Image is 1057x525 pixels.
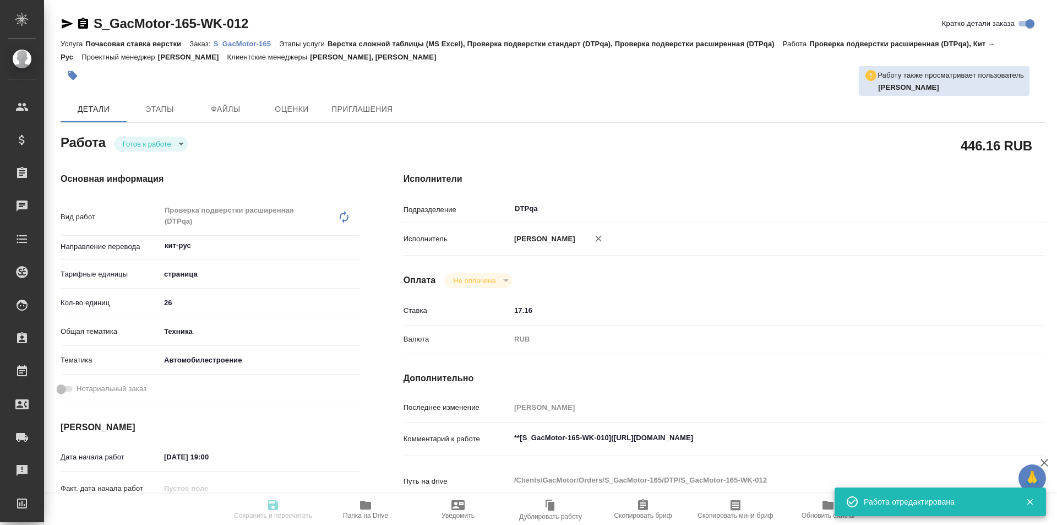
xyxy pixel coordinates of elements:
[61,172,359,186] h4: Основная информация
[61,63,85,88] button: Добавить тэг
[160,322,359,341] div: Техника
[67,102,120,116] span: Детали
[189,40,213,48] p: Заказ:
[310,53,444,61] p: [PERSON_NAME], [PERSON_NAME]
[510,471,991,490] textarea: /Clients/GacMotor/Orders/S_GacMotor-165/DTP/S_GacMotor-165-WK-012
[61,269,160,280] p: Тарифные единицы
[782,494,874,525] button: Обновить файлы
[61,483,160,494] p: Факт. дата начала работ
[1023,467,1042,490] span: 🙏
[510,399,991,415] input: Пустое поле
[160,449,257,465] input: ✎ Введи что-нибудь
[404,274,436,287] h4: Оплата
[214,39,280,48] a: S_GacMotor-165
[614,512,672,519] span: Скопировать бриф
[328,40,783,48] p: Верстка сложной таблицы (MS Excel), Проверка подверстки стандарт (DTPqa), Проверка подверстки рас...
[404,172,1045,186] h4: Исполнители
[160,295,359,311] input: ✎ Введи что-нибудь
[942,18,1015,29] span: Кратко детали заказа
[510,429,991,447] textarea: **[S_GacMotor-165-WK-010]([URL][DOMAIN_NAME]
[961,136,1032,155] h2: 446.16 RUB
[783,40,810,48] p: Работа
[119,139,175,149] button: Готов к работе
[404,434,510,445] p: Комментарий к работе
[61,421,359,434] h4: [PERSON_NAME]
[81,53,157,61] p: Проектный менеджер
[343,512,388,519] span: Папка на Drive
[586,226,611,251] button: Удалить исполнителя
[85,40,189,48] p: Почасовая ставка верстки
[597,494,689,525] button: Скопировать бриф
[404,402,510,413] p: Последнее изменение
[160,265,359,284] div: страница
[61,452,160,463] p: Дата начала работ
[878,82,1024,93] p: Петрова Валерия
[319,494,412,525] button: Папка на Drive
[61,40,85,48] p: Услуга
[279,40,328,48] p: Этапы услуги
[1018,497,1041,507] button: Закрыть
[404,476,510,487] p: Путь на drive
[160,351,359,370] div: Автомобилестроение
[158,53,227,61] p: [PERSON_NAME]
[227,494,319,525] button: Сохранить и пересчитать
[1018,464,1046,492] button: 🙏
[450,276,499,285] button: Не оплачена
[404,305,510,316] p: Ставка
[504,494,597,525] button: Дублировать работу
[114,137,188,151] div: Готов к работе
[61,212,160,223] p: Вид работ
[442,512,475,519] span: Уведомить
[689,494,782,525] button: Скопировать мини-бриф
[404,334,510,345] p: Валюта
[160,480,257,496] input: Пустое поле
[444,273,512,288] div: Готов к работе
[510,302,991,318] input: ✎ Введи что-нибудь
[353,245,356,247] button: Open
[94,16,248,31] a: S_GacMotor-165-WK-012
[77,383,146,394] span: Нотариальный заказ
[61,297,160,308] p: Кол-во единиц
[864,496,1009,507] div: Работа отредактирована
[698,512,773,519] span: Скопировать мини-бриф
[412,494,504,525] button: Уведомить
[510,330,991,349] div: RUB
[265,102,318,116] span: Оценки
[404,234,510,245] p: Исполнитель
[985,208,988,210] button: Open
[234,512,312,519] span: Сохранить и пересчитать
[878,83,939,91] b: [PERSON_NAME]
[510,234,575,245] p: [PERSON_NAME]
[331,102,393,116] span: Приглашения
[404,372,1045,385] h4: Дополнительно
[133,102,186,116] span: Этапы
[61,355,160,366] p: Тематика
[878,70,1024,81] p: Работу также просматривает пользователь
[199,102,252,116] span: Файлы
[404,204,510,215] p: Подразделение
[61,326,160,337] p: Общая тематика
[227,53,310,61] p: Клиентские менеджеры
[61,132,106,151] h2: Работа
[61,17,74,30] button: Скопировать ссылку для ЯМессенджера
[802,512,855,519] span: Обновить файлы
[214,40,280,48] p: S_GacMotor-165
[77,17,90,30] button: Скопировать ссылку
[519,513,582,521] span: Дублировать работу
[61,241,160,252] p: Направление перевода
